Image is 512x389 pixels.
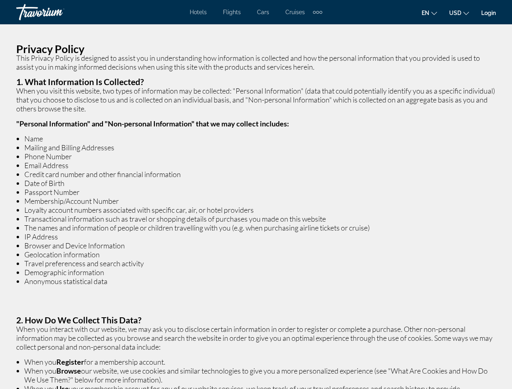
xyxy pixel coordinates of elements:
[24,179,496,188] li: Date of Birth
[16,325,496,351] p: When you interact with our website, we may ask you to disclose certain information in order to re...
[24,161,496,170] li: Email Address
[24,259,496,268] li: Travel preferencess and search activity
[24,366,496,384] li: When you our website, we use cookies and similar technologies to give you a more personalized exp...
[24,357,496,366] li: When you for a membership account.
[24,143,496,152] li: Mailing and Billing Addresses
[24,152,496,161] li: Phone Number
[190,9,207,15] a: Hotels
[24,268,496,277] li: Demographic information
[285,9,305,15] a: Cruises
[313,6,322,19] button: Extra navigation items
[16,315,141,325] strong: 2. How Do We Collect This Data?
[24,277,496,286] li: Anonymous statistical data
[16,42,84,56] strong: Privacy Policy
[16,2,97,23] a: Travorium
[223,9,241,15] a: Flights
[24,134,496,143] li: Name
[24,214,496,223] li: Transactional information such as travel or shopping details of purchases you made on this website
[257,9,269,15] a: Cars
[24,205,496,214] li: Loyalty account numbers associated with specific car, air, or hotel providers
[24,223,496,232] li: The names and information of people or children travelling with you (e.g. when purchasing airline...
[24,232,496,241] li: IP Address
[449,10,461,16] span: USD
[481,10,496,16] a: Login
[16,119,289,128] strong: "Personal Information" and "Non-personal Information" that we may collect includes:
[16,77,144,87] strong: 1. What Information Is Collected?
[24,170,496,179] li: Credit card number and other financial information
[24,250,496,259] li: Geolocation information
[422,10,429,16] span: en
[24,197,496,205] li: Membership/Account Number
[16,86,496,113] p: When you visit this website, two types of information may be collected: "Personal Information" (d...
[56,357,84,366] strong: Register
[422,7,437,19] button: Change language
[24,188,496,197] li: Passport Number
[449,7,469,19] button: Change currency
[56,366,81,375] strong: Browse
[16,53,496,71] p: This Privacy Policy is designed to assist you in understanding how information is collected and h...
[24,241,496,250] li: Browser and Device Information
